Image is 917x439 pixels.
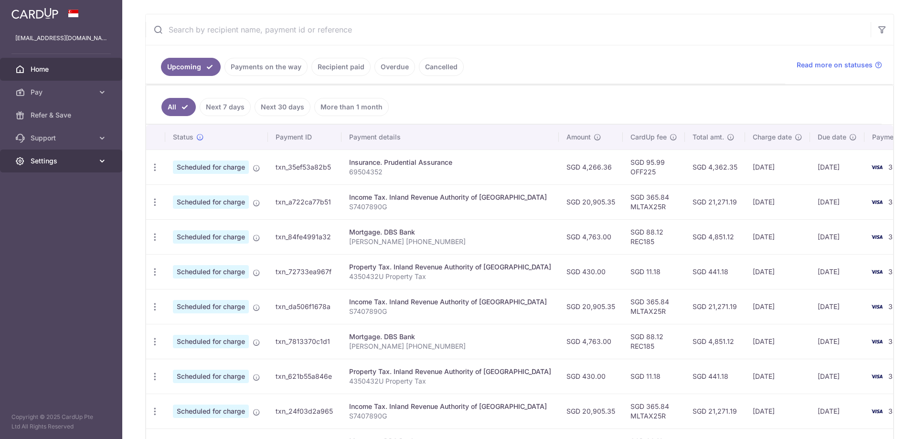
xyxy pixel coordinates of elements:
td: SGD 21,271.19 [685,184,745,219]
td: SGD 20,905.35 [559,394,623,428]
td: [DATE] [745,359,810,394]
p: 69504352 [349,167,551,177]
td: SGD 21,271.19 [685,289,745,324]
div: Mortgage. DBS Bank [349,227,551,237]
td: SGD 4,851.12 [685,324,745,359]
td: SGD 11.18 [623,254,685,289]
p: S7407890G [349,411,551,421]
a: All [161,98,196,116]
img: CardUp [11,8,58,19]
td: SGD 4,763.00 [559,324,623,359]
span: Total amt. [693,132,724,142]
td: SGD 441.18 [685,359,745,394]
td: [DATE] [810,324,864,359]
td: [DATE] [810,359,864,394]
span: Status [173,132,193,142]
a: Payments on the way [224,58,308,76]
td: SGD 430.00 [559,359,623,394]
td: [DATE] [810,394,864,428]
img: Bank Card [867,301,886,312]
span: Scheduled for charge [173,335,249,348]
span: Scheduled for charge [173,300,249,313]
td: SGD 88.12 REC185 [623,324,685,359]
td: txn_72733ea967f [268,254,341,289]
div: Income Tax. Inland Revenue Authority of [GEOGRAPHIC_DATA] [349,297,551,307]
th: Payment details [341,125,559,150]
td: [DATE] [745,254,810,289]
td: [DATE] [745,394,810,428]
span: Settings [31,156,94,166]
td: SGD 441.18 [685,254,745,289]
span: Scheduled for charge [173,195,249,209]
a: Next 30 days [255,98,310,116]
span: Scheduled for charge [173,405,249,418]
span: Refer & Save [31,110,94,120]
a: Read more on statuses [797,60,882,70]
td: SGD 88.12 REC185 [623,219,685,254]
td: txn_621b55a846e [268,359,341,394]
td: SGD 365.84 MLTAX25R [623,394,685,428]
td: SGD 20,905.35 [559,289,623,324]
td: txn_24f03d2a965 [268,394,341,428]
span: Read more on statuses [797,60,873,70]
span: CardUp fee [630,132,667,142]
td: SGD 95.99 OFF225 [623,150,685,184]
div: Property Tax. Inland Revenue Authority of [GEOGRAPHIC_DATA] [349,367,551,376]
td: [DATE] [810,254,864,289]
td: SGD 430.00 [559,254,623,289]
img: Bank Card [867,336,886,347]
td: SGD 11.18 [623,359,685,394]
a: More than 1 month [314,98,389,116]
td: SGD 4,266.36 [559,150,623,184]
td: SGD 4,763.00 [559,219,623,254]
span: Due date [818,132,846,142]
span: Scheduled for charge [173,370,249,383]
a: Next 7 days [200,98,251,116]
span: 3875 [888,268,905,276]
p: [PERSON_NAME] [PHONE_NUMBER] [349,237,551,246]
img: Bank Card [867,266,886,278]
td: txn_da506f1678a [268,289,341,324]
td: [DATE] [745,184,810,219]
span: Home [31,64,94,74]
p: [EMAIL_ADDRESS][DOMAIN_NAME] [15,33,107,43]
td: [DATE] [745,219,810,254]
span: Scheduled for charge [173,265,249,278]
span: Charge date [753,132,792,142]
img: Bank Card [867,196,886,208]
td: txn_7813370c1d1 [268,324,341,359]
img: Bank Card [867,231,886,243]
div: Income Tax. Inland Revenue Authority of [GEOGRAPHIC_DATA] [349,193,551,202]
td: SGD 365.84 MLTAX25R [623,184,685,219]
td: [DATE] [745,289,810,324]
td: [DATE] [745,150,810,184]
td: [DATE] [810,150,864,184]
td: txn_a722ca77b51 [268,184,341,219]
span: 3875 [888,163,905,171]
div: Income Tax. Inland Revenue Authority of [GEOGRAPHIC_DATA] [349,402,551,411]
td: SGD 365.84 MLTAX25R [623,289,685,324]
img: Bank Card [867,371,886,382]
span: Scheduled for charge [173,161,249,174]
a: Upcoming [161,58,221,76]
td: [DATE] [810,289,864,324]
div: Property Tax. Inland Revenue Authority of [GEOGRAPHIC_DATA] [349,262,551,272]
span: 3875 [888,233,905,241]
p: S7407890G [349,202,551,212]
div: Mortgage. DBS Bank [349,332,551,342]
span: Amount [566,132,591,142]
p: [PERSON_NAME] [PHONE_NUMBER] [349,342,551,351]
p: 4350432U Property Tax [349,272,551,281]
a: Cancelled [419,58,464,76]
p: S7407890G [349,307,551,316]
img: Bank Card [867,161,886,173]
td: SGD 4,851.12 [685,219,745,254]
span: 3875 [888,407,905,415]
td: SGD 4,362.35 [685,150,745,184]
a: Overdue [374,58,415,76]
th: Payment ID [268,125,341,150]
span: Pay [31,87,94,97]
input: Search by recipient name, payment id or reference [146,14,871,45]
td: [DATE] [810,184,864,219]
span: 3875 [888,372,905,380]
